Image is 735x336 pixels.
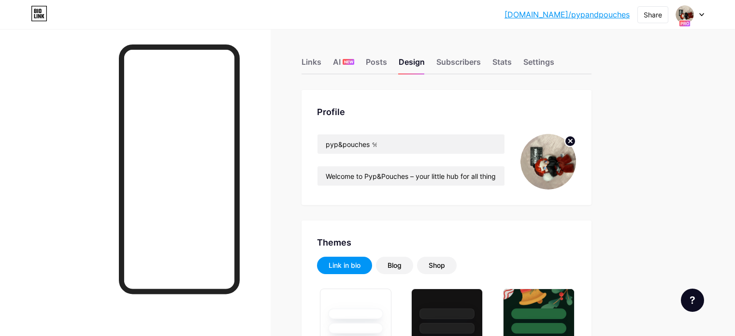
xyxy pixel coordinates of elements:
img: pypandpouches [676,5,694,24]
div: Blog [388,261,402,270]
div: Themes [317,236,576,249]
div: Posts [366,56,387,73]
a: [DOMAIN_NAME]/pypandpouches [504,9,630,20]
input: Name [317,134,504,154]
div: Design [399,56,425,73]
span: NEW [344,59,353,65]
div: Profile [317,105,576,118]
div: Link in bio [329,261,360,270]
div: Settings [523,56,554,73]
div: AI [333,56,354,73]
div: Subscribers [436,56,481,73]
div: Shop [429,261,445,270]
div: Links [302,56,321,73]
input: Bio [317,166,504,186]
div: Stats [492,56,512,73]
img: pypandpouches [520,134,576,190]
div: Share [644,10,662,20]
